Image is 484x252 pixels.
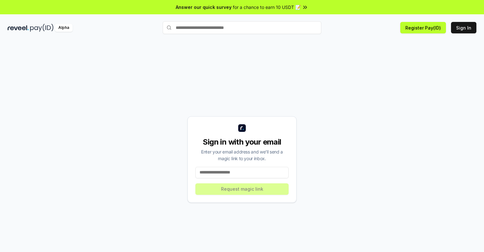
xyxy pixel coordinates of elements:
img: pay_id [30,24,54,32]
span: for a chance to earn 10 USDT 📝 [233,4,301,10]
div: Alpha [55,24,73,32]
img: reveel_dark [8,24,29,32]
button: Register Pay(ID) [400,22,446,33]
div: Sign in with your email [195,137,289,147]
span: Answer our quick survey [176,4,232,10]
button: Sign In [451,22,476,33]
div: Enter your email address and we’ll send a magic link to your inbox. [195,148,289,162]
img: logo_small [238,124,246,132]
